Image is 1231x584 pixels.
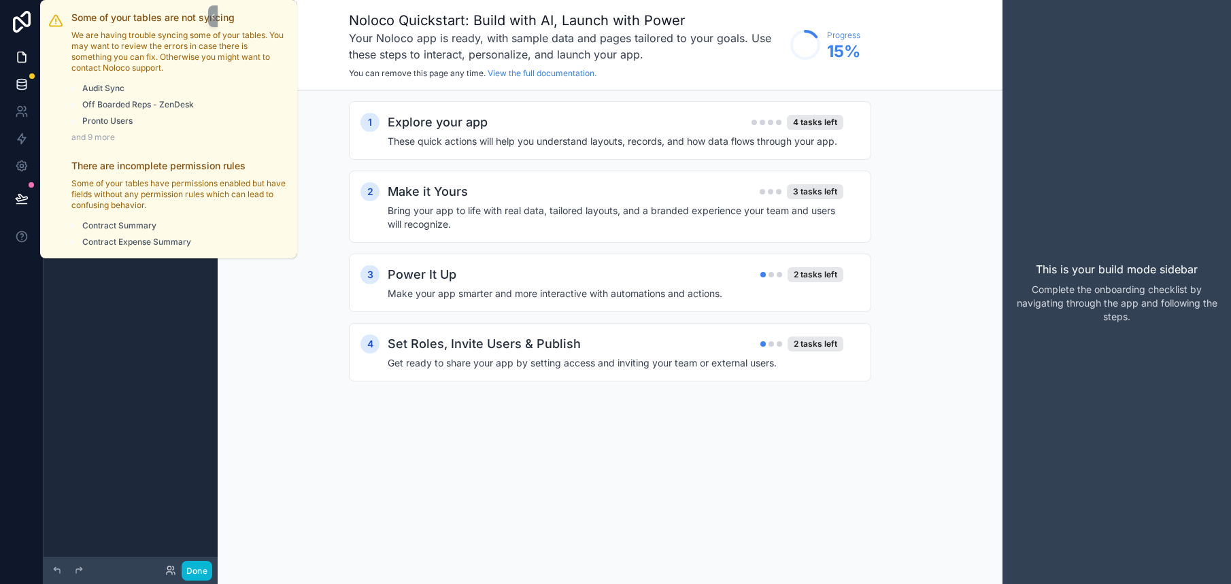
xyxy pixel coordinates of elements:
[827,41,860,63] span: 15 %
[827,30,860,41] span: Progress
[71,159,289,173] h2: There are incomplete permission rules
[82,83,124,94] span: Audit Sync
[82,116,133,126] span: Pronto Users
[349,68,486,78] span: You can remove this page any time.
[82,237,289,247] a: Contract Expense Summary
[82,99,194,110] span: Off Boarded Reps - ZenDesk
[71,132,289,143] p: and 9 more
[71,30,289,73] p: We are having trouble syncing some of your tables. You may want to review the errors in case ther...
[1036,261,1198,277] p: This is your build mode sidebar
[82,99,289,110] a: Off Boarded Reps - ZenDesk
[82,116,289,126] a: Pronto Users
[71,178,289,211] p: Some of your tables have permissions enabled but have fields without any permission rules which c...
[82,83,289,94] a: Audit Sync
[71,11,289,24] h2: Some of your tables are not syncing
[349,30,783,63] h3: Your Noloco app is ready, with sample data and pages tailored to your goals. Use these steps to i...
[1013,283,1220,324] p: Complete the onboarding checklist by navigating through the app and following the steps.
[82,237,191,247] span: Contract Expense Summary
[349,11,783,30] h1: Noloco Quickstart: Build with AI, Launch with Power
[82,220,156,231] span: Contract Summary
[82,220,289,231] a: Contract Summary
[488,68,596,78] a: View the full documentation.
[182,561,212,581] button: Done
